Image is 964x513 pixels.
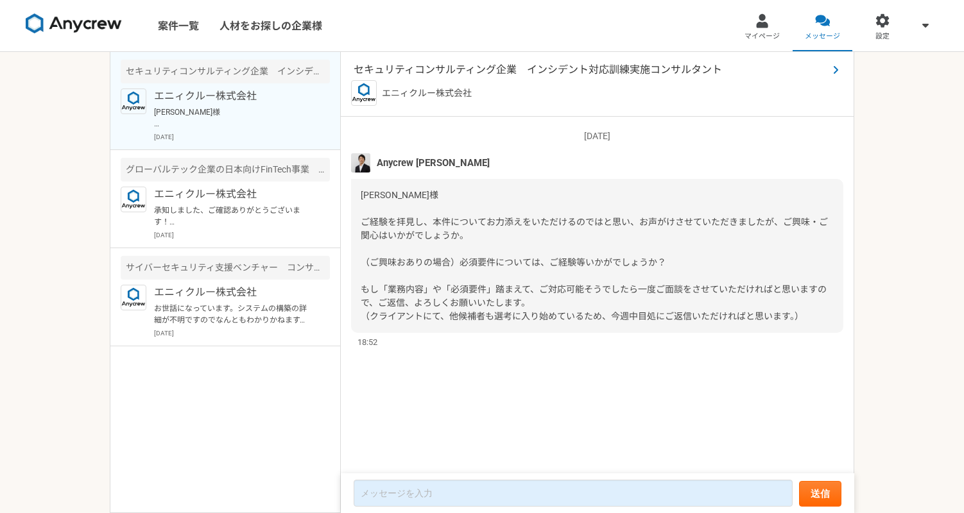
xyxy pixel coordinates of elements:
p: 承知しました、ご確認ありがとうございます！ ぜひ、また別件でご相談できればと思いますので、引き続き、宜しくお願いいたします。 [154,205,313,228]
span: [PERSON_NAME]様 ご経験を拝見し、本件についてお力添えをいただけるのではと思い、お声がけさせていただきましたが、ご興味・ご関心はいかがでしょうか。 （ご興味おありの場合）必須要件につ... [361,190,828,321]
img: logo_text_blue_01.png [121,187,146,212]
img: MHYT8150_2.jpg [351,153,370,172]
div: セキュリティコンサルティング企業 インシデント対応訓練実施コンサルタント [121,60,330,83]
p: [PERSON_NAME]様 ご経験を拝見し、本件についてお力添えをいただけるのではと思い、お声がけさせていただきましたが、ご興味・ご関心はいかがでしょうか。 （ご興味おありの場合）必須要件につ... [154,106,313,130]
p: [DATE] [154,230,330,240]
p: [DATE] [351,130,843,143]
span: マイページ [745,31,780,42]
span: セキュリティコンサルティング企業 インシデント対応訓練実施コンサルタント [354,62,828,78]
span: Anycrew [PERSON_NAME] [377,156,490,170]
img: logo_text_blue_01.png [351,80,377,106]
img: 8DqYSo04kwAAAAASUVORK5CYII= [26,13,122,34]
img: logo_text_blue_01.png [121,88,146,114]
div: サイバーセキュリティ支援ベンチャー コンサルタント募集 [121,256,330,280]
p: エニィクルー株式会社 [382,87,472,100]
img: logo_text_blue_01.png [121,285,146,310]
p: エニィクルー株式会社 [154,187,313,202]
div: グローバルテック企業の日本向けFinTech事業 ITサポート業務（社内） [121,158,330,181]
p: [DATE] [154,132,330,142]
p: [DATE] [154,328,330,338]
span: メッセージ [805,31,840,42]
span: 設定 [875,31,890,42]
p: エニィクルー株式会社 [154,88,313,104]
p: エニィクルー株式会社 [154,285,313,300]
p: お世話になっています。システムの構築の詳細が不明ですのでなんともわかりかねます。JICAの組織的な体制構築のことのようですが、海外の法規制などの素養も必要かと思われます。すくなくともモンゴルの法... [154,303,313,326]
button: 送信 [799,481,841,507]
span: 18:52 [357,336,377,348]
